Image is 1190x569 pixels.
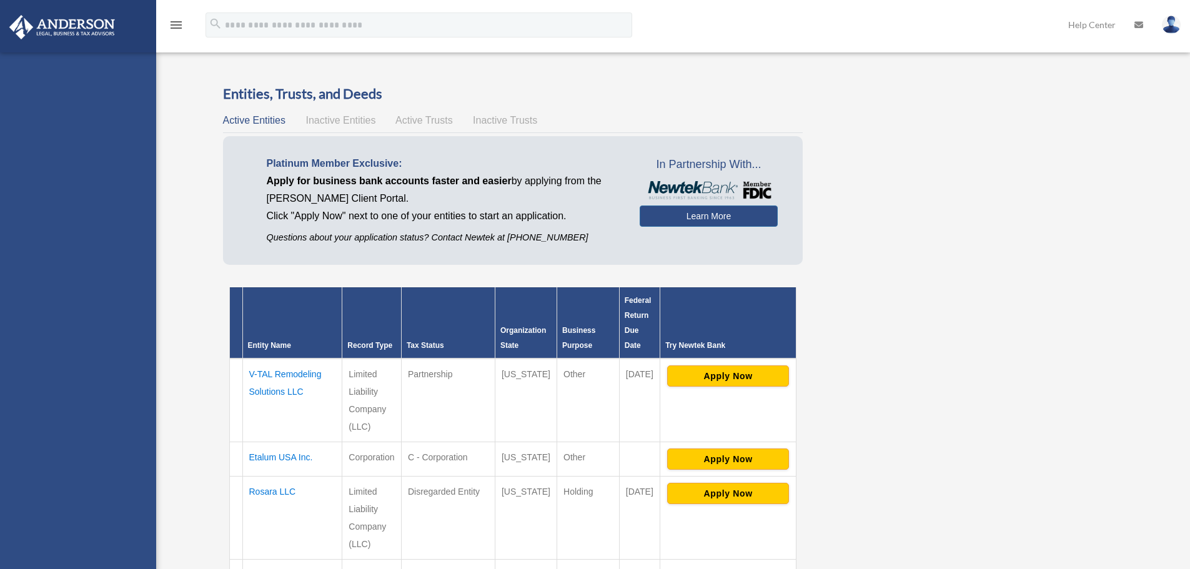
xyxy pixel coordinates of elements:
span: Apply for business bank accounts faster and easier [267,176,512,186]
button: Apply Now [667,365,789,387]
p: by applying from the [PERSON_NAME] Client Portal. [267,172,621,207]
td: [DATE] [619,359,660,442]
button: Apply Now [667,483,789,504]
p: Questions about your application status? Contact Newtek at [PHONE_NUMBER] [267,230,621,245]
th: Organization State [495,287,557,359]
td: Other [557,359,620,442]
td: C - Corporation [401,442,495,476]
span: Active Entities [223,115,285,126]
button: Apply Now [667,448,789,470]
div: Try Newtek Bank [665,338,791,353]
td: Disregarded Entity [401,476,495,559]
h3: Entities, Trusts, and Deeds [223,84,803,104]
th: Business Purpose [557,287,620,359]
img: NewtekBankLogoSM.png [646,181,771,200]
th: Entity Name [242,287,342,359]
td: V-TAL Remodeling Solutions LLC [242,359,342,442]
td: [US_STATE] [495,359,557,442]
img: Anderson Advisors Platinum Portal [6,15,119,39]
span: Inactive Entities [305,115,375,126]
p: Click "Apply Now" next to one of your entities to start an application. [267,207,621,225]
td: Partnership [401,359,495,442]
i: search [209,17,222,31]
a: menu [169,22,184,32]
th: Federal Return Due Date [619,287,660,359]
td: Etalum USA Inc. [242,442,342,476]
th: Record Type [342,287,402,359]
td: Limited Liability Company (LLC) [342,359,402,442]
td: Holding [557,476,620,559]
img: User Pic [1162,16,1181,34]
td: [US_STATE] [495,442,557,476]
td: Limited Liability Company (LLC) [342,476,402,559]
td: [DATE] [619,476,660,559]
span: Inactive Trusts [473,115,537,126]
span: In Partnership With... [640,155,778,175]
td: Other [557,442,620,476]
i: menu [169,17,184,32]
th: Tax Status [401,287,495,359]
p: Platinum Member Exclusive: [267,155,621,172]
span: Active Trusts [395,115,453,126]
td: [US_STATE] [495,476,557,559]
a: Learn More [640,205,778,227]
td: Rosara LLC [242,476,342,559]
td: Corporation [342,442,402,476]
